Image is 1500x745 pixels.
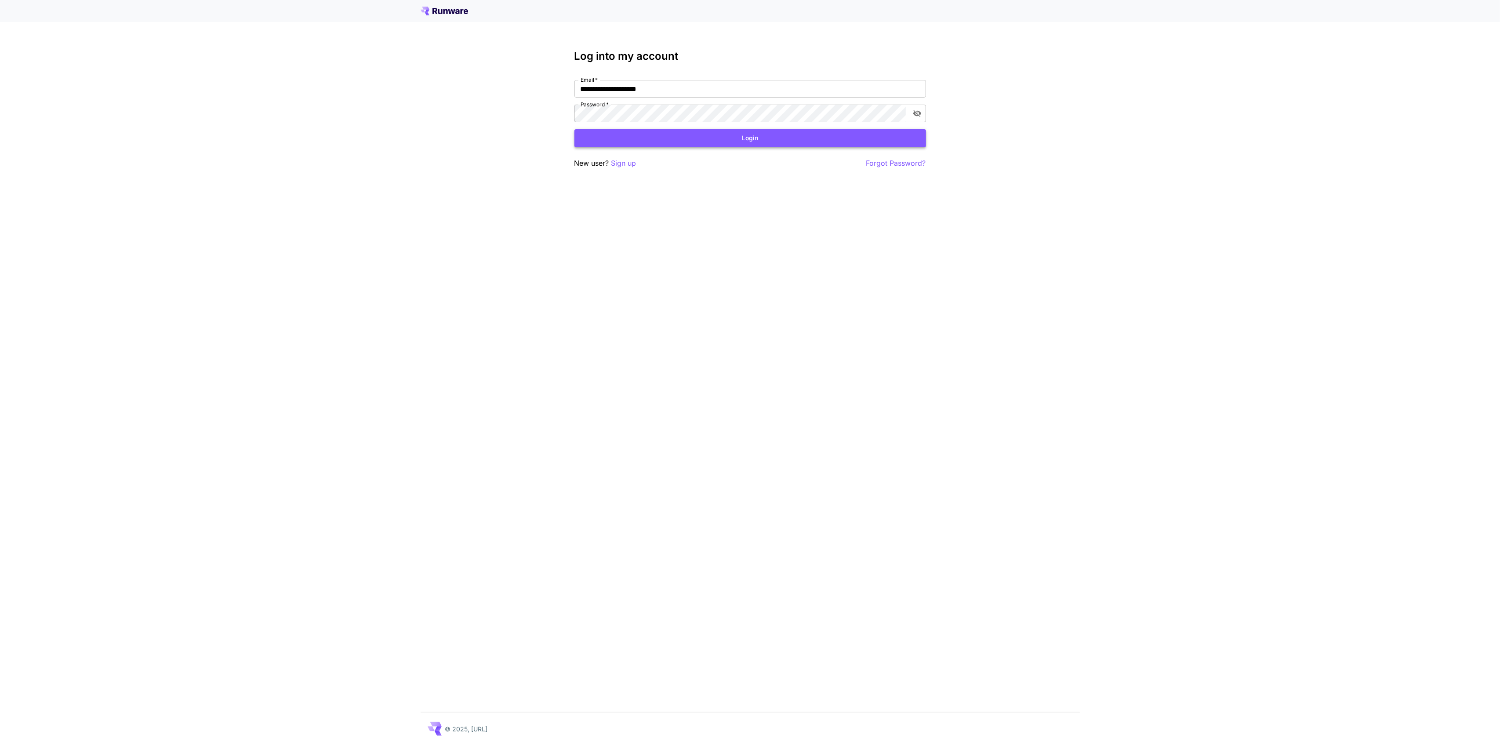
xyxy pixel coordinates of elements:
h3: Log into my account [574,50,926,62]
button: Sign up [611,158,636,169]
p: New user? [574,158,636,169]
p: © 2025, [URL] [445,724,488,734]
label: Password [581,101,609,108]
button: Forgot Password? [866,158,926,169]
button: Login [574,129,926,147]
button: toggle password visibility [909,105,925,121]
label: Email [581,76,598,84]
